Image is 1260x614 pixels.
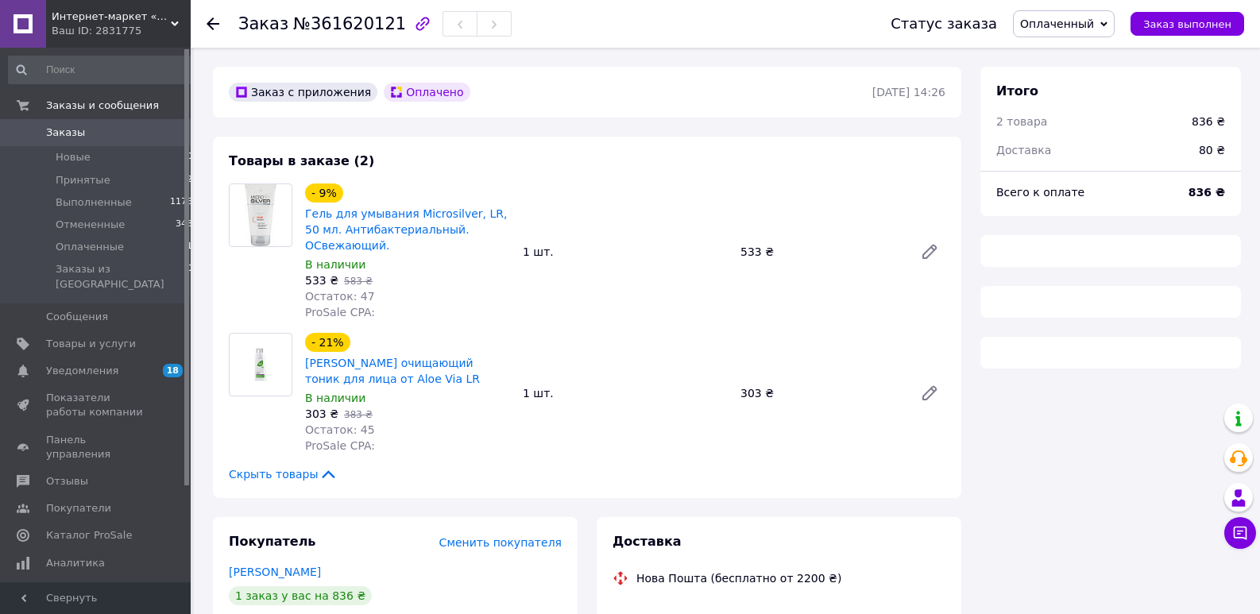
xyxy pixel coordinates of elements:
span: Остаток: 47 [305,290,375,303]
span: Выполненные [56,195,132,210]
span: Новые [56,150,91,164]
img: Алоэ Вера очищающий тоник для лица от Aloe Via LR [230,348,292,382]
span: 303 ₴ [305,407,338,420]
button: Заказ выполнен [1131,12,1244,36]
div: 80 ₴ [1189,133,1235,168]
span: Доставка [996,144,1051,156]
span: Аналитика [46,556,105,570]
span: Каталог ProSale [46,528,132,543]
span: Показатели работы компании [46,391,147,419]
span: 2 товара [996,115,1047,128]
div: Ваш ID: 2831775 [52,24,191,38]
span: В наличии [305,392,365,404]
div: Вернуться назад [207,16,219,32]
span: Оплаченный [1020,17,1094,30]
span: 2 [187,173,192,187]
div: 1 шт. [516,241,734,263]
span: 0 [187,150,192,164]
span: Принятые [56,173,110,187]
span: Панель управления [46,433,147,461]
span: Заказ [238,14,288,33]
span: Заказы и сообщения [46,98,159,113]
input: Поиск [8,56,194,84]
div: - 21% [305,333,350,352]
span: ProSale CPA: [305,306,375,319]
a: Редактировать [914,377,945,409]
div: Статус заказа [891,16,997,32]
div: 1 шт. [516,382,734,404]
span: Итого [996,83,1038,98]
div: Оплачено [384,83,470,102]
span: Отзывы [46,474,88,488]
button: Чат с покупателем [1224,517,1256,549]
span: Отмененные [56,218,125,232]
img: Гель для умывания Microsilver, LR, 50 мл. Антибактериальный. ОСвежающий. [245,184,277,246]
span: Скрыть товары [229,466,338,482]
span: Покупатель [229,534,315,549]
a: [PERSON_NAME] [229,566,321,578]
span: Доставка [613,534,682,549]
span: Заказ выполнен [1143,18,1231,30]
span: Товары в заказе (2) [229,153,374,168]
div: - 9% [305,183,343,203]
span: Уведомления [46,364,118,378]
span: 1176 [170,195,192,210]
span: Оплаченные [56,240,124,254]
span: 383 ₴ [344,409,373,420]
span: Всего к оплате [996,186,1084,199]
span: 583 ₴ [344,276,373,287]
span: 18 [163,364,183,377]
span: Заказы из [GEOGRAPHIC_DATA] [56,262,187,291]
span: 533 ₴ [305,274,338,287]
div: Заказ с приложения [229,83,377,102]
span: Заказы [46,126,85,140]
span: №361620121 [293,14,406,33]
div: 303 ₴ [734,382,907,404]
span: Сообщения [46,310,108,324]
span: 0 [187,262,192,291]
span: В наличии [305,258,365,271]
span: Интернет-маркет «БиоЖизнь» [52,10,171,24]
span: ProSale CPA: [305,439,375,452]
div: 1 заказ у вас на 836 ₴ [229,586,372,605]
div: 836 ₴ [1192,114,1225,129]
span: Остаток: 45 [305,423,375,436]
span: 348 [176,218,192,232]
a: Редактировать [914,236,945,268]
a: [PERSON_NAME] очищающий тоник для лица от Aloe Via LR [305,357,480,385]
span: 1 [187,240,192,254]
a: Гель для умывания Microsilver, LR, 50 мл. Антибактериальный. ОСвежающий. [305,207,507,252]
time: [DATE] 14:26 [872,86,945,98]
span: Покупатели [46,501,111,516]
div: Нова Пошта (бесплатно от 2200 ₴) [632,570,845,586]
span: Товары и услуги [46,337,136,351]
span: Сменить покупателя [439,536,562,549]
b: 836 ₴ [1188,186,1225,199]
div: 533 ₴ [734,241,907,263]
